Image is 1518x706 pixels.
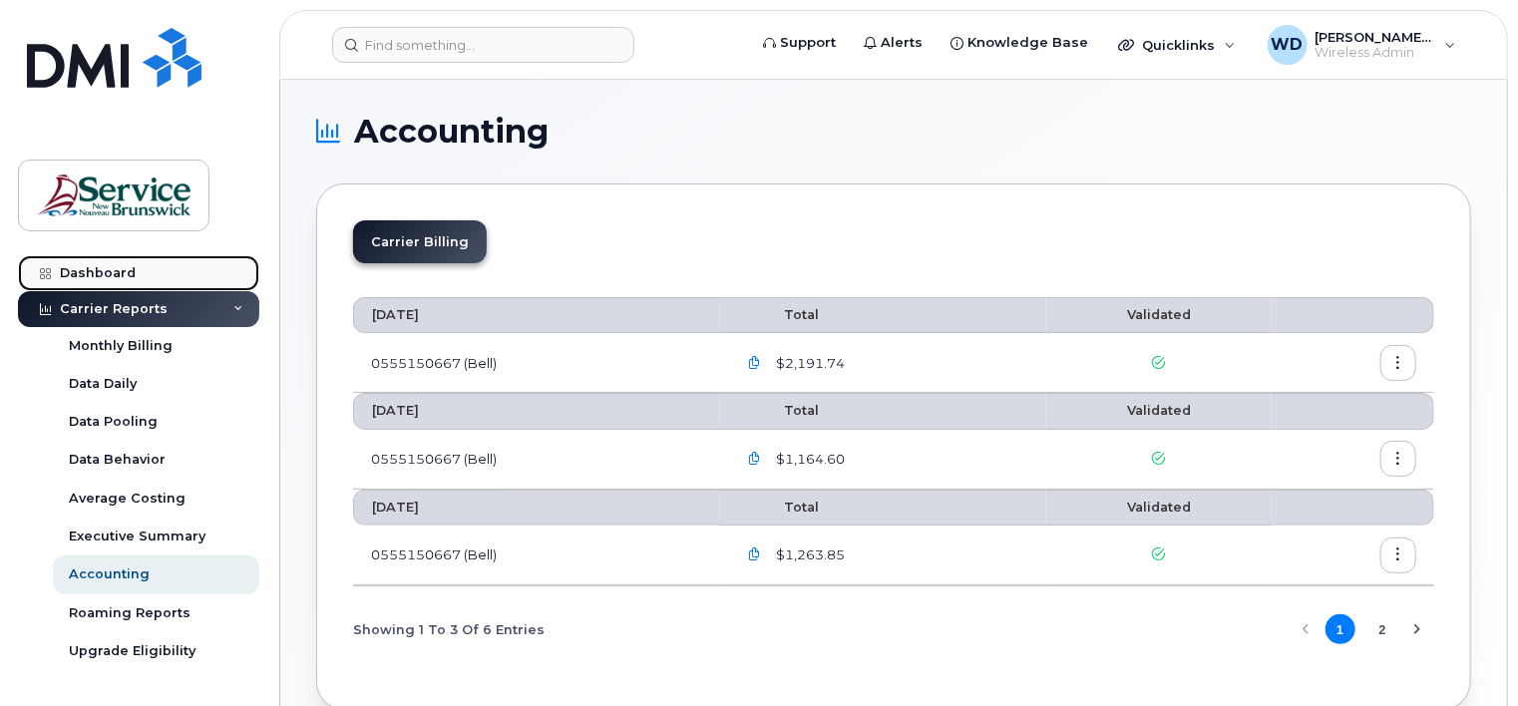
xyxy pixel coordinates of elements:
span: Accounting [354,117,549,147]
span: $2,191.74 [773,354,846,373]
button: Next Page [1402,614,1432,644]
button: Page 1 [1326,614,1355,644]
td: 0555150667 (Bell) [353,526,719,585]
span: Showing 1 To 3 Of 6 Entries [353,614,545,644]
span: Total [737,500,820,515]
span: $1,263.85 [773,545,846,564]
th: [DATE] [353,393,719,429]
td: 0555150667 (Bell) [353,333,719,393]
td: 0555150667 (Bell) [353,430,719,490]
th: Validated [1046,297,1272,333]
th: Validated [1046,490,1272,526]
span: Total [737,307,820,322]
span: Total [737,403,820,418]
span: $1,164.60 [773,450,846,469]
th: [DATE] [353,297,719,333]
th: [DATE] [353,490,719,526]
th: Validated [1046,393,1272,429]
button: Page 2 [1367,614,1397,644]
